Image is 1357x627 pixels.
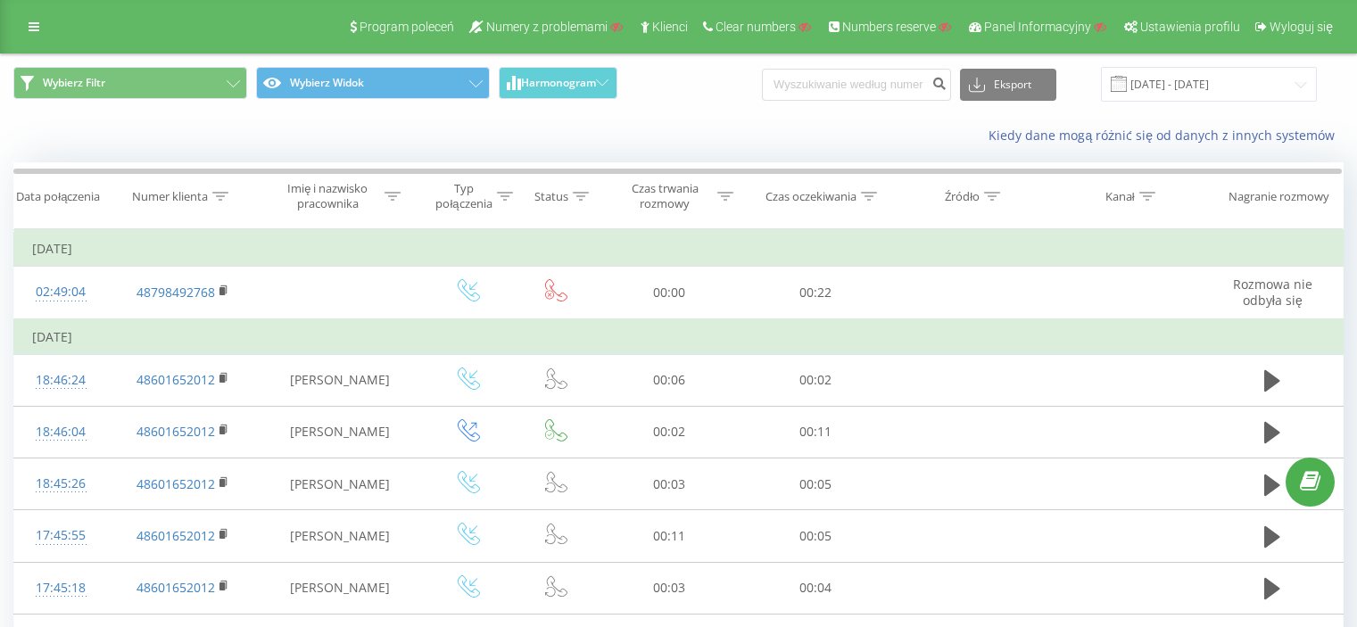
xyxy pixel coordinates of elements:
[137,475,215,492] a: 48601652012
[1105,189,1135,204] div: Kanał
[521,77,596,89] span: Harmonogram
[137,579,215,596] a: 48601652012
[32,275,89,309] div: 02:49:04
[137,284,215,301] a: 48798492768
[762,69,951,101] input: Wyszukiwanie według numeru
[652,20,688,34] span: Klienci
[259,562,422,614] td: [PERSON_NAME]
[137,371,215,388] a: 48601652012
[14,231,1344,267] td: [DATE]
[499,67,617,99] button: Harmonogram
[1229,189,1329,204] div: Nagranie rozmowy
[256,67,490,99] button: Wybierz Widok
[259,510,422,562] td: [PERSON_NAME]
[742,562,888,614] td: 00:04
[16,189,100,204] div: Data połączenia
[597,510,742,562] td: 00:11
[276,181,380,211] div: Imię i nazwisko pracownika
[765,189,856,204] div: Czas oczekiwania
[597,562,742,614] td: 00:03
[989,127,1344,144] a: Kiedy dane mogą różnić się od danych z innych systemów
[960,69,1056,101] button: Eksport
[360,20,454,34] span: Program poleceń
[742,354,888,406] td: 00:02
[984,20,1091,34] span: Panel Informacyjny
[742,406,888,458] td: 00:11
[137,423,215,440] a: 48601652012
[597,458,742,510] td: 00:03
[259,354,422,406] td: [PERSON_NAME]
[486,20,608,34] span: Numery z problemami
[32,466,89,501] div: 18:45:26
[945,189,980,204] div: Źródło
[534,189,568,204] div: Status
[137,527,215,544] a: 48601652012
[259,458,422,510] td: [PERSON_NAME]
[132,189,208,204] div: Numer klienta
[259,406,422,458] td: [PERSON_NAME]
[32,518,89,553] div: 17:45:55
[597,354,742,406] td: 00:06
[617,181,713,211] div: Czas trwania rozmowy
[742,510,888,562] td: 00:05
[1140,20,1240,34] span: Ustawienia profilu
[1270,20,1333,34] span: Wyloguj się
[716,20,796,34] span: Clear numbers
[32,415,89,450] div: 18:46:04
[842,20,936,34] span: Numbers reserve
[13,67,247,99] button: Wybierz Filtr
[597,406,742,458] td: 00:02
[742,267,888,319] td: 00:22
[32,363,89,398] div: 18:46:24
[43,76,105,90] span: Wybierz Filtr
[742,458,888,510] td: 00:05
[32,571,89,606] div: 17:45:18
[14,319,1344,355] td: [DATE]
[597,267,742,319] td: 00:00
[435,181,492,211] div: Typ połączenia
[1233,276,1312,309] span: Rozmowa nie odbyła się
